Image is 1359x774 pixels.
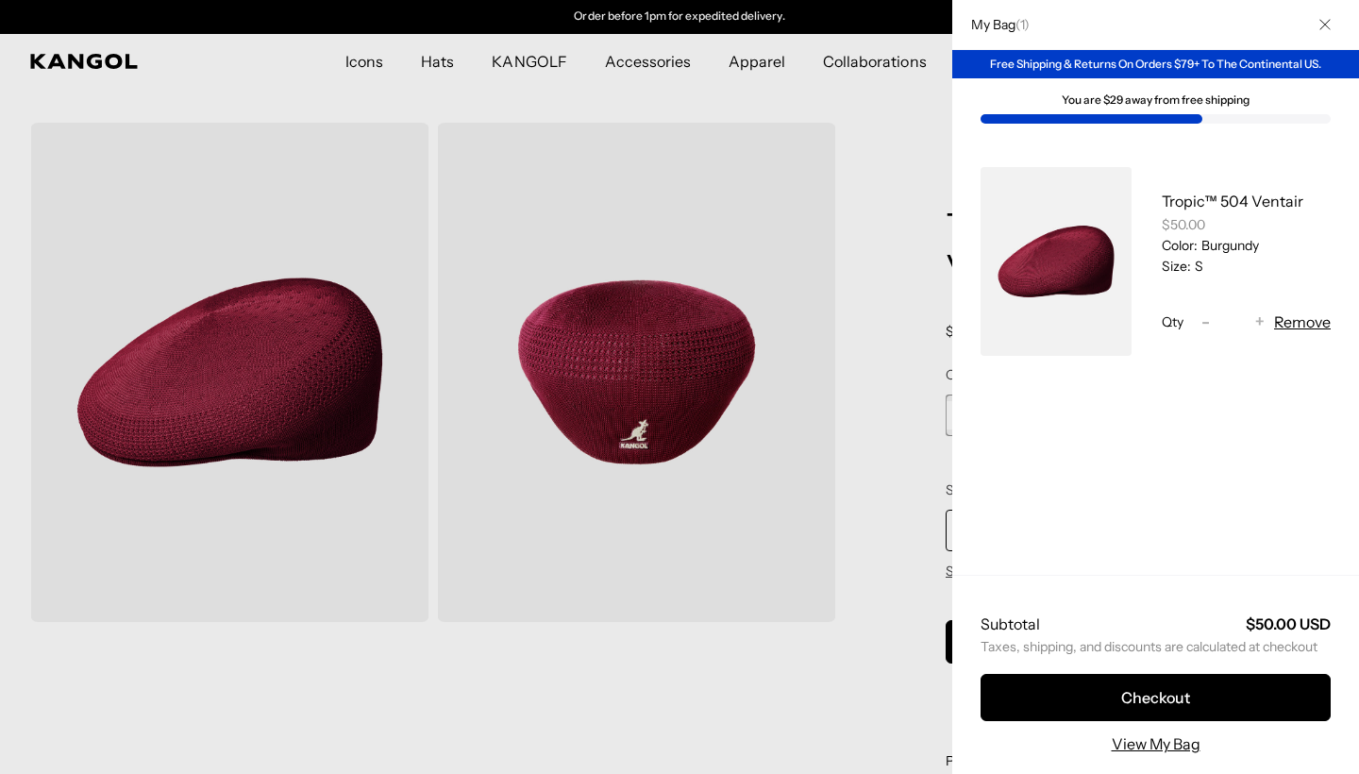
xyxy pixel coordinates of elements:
span: - [1201,310,1210,335]
div: You are $29 away from free shipping [981,93,1331,107]
span: ( ) [1015,16,1030,33]
button: Checkout [981,674,1331,721]
span: + [1255,310,1265,335]
button: - [1191,311,1219,333]
span: Qty [1162,313,1183,330]
div: Free Shipping & Returns On Orders $79+ To The Continental US. [952,50,1359,78]
h2: Subtotal [981,614,1040,634]
dd: S [1191,258,1203,275]
button: + [1246,311,1274,333]
dt: Size: [1162,258,1191,275]
button: Remove Tropic™ 504 Ventair - Burgundy / S [1274,311,1331,333]
input: Quantity for Tropic™ 504 Ventair [1219,311,1246,333]
div: $50.00 [1162,216,1331,233]
dd: Burgundy [1198,237,1259,254]
small: Taxes, shipping, and discounts are calculated at checkout [981,638,1331,655]
strong: $50.00 USD [1246,614,1331,633]
a: View My Bag [1112,732,1200,755]
span: 1 [1020,16,1024,33]
h2: My Bag [962,16,1030,33]
dt: Color: [1162,237,1198,254]
a: Tropic™ 504 Ventair [1162,192,1303,210]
